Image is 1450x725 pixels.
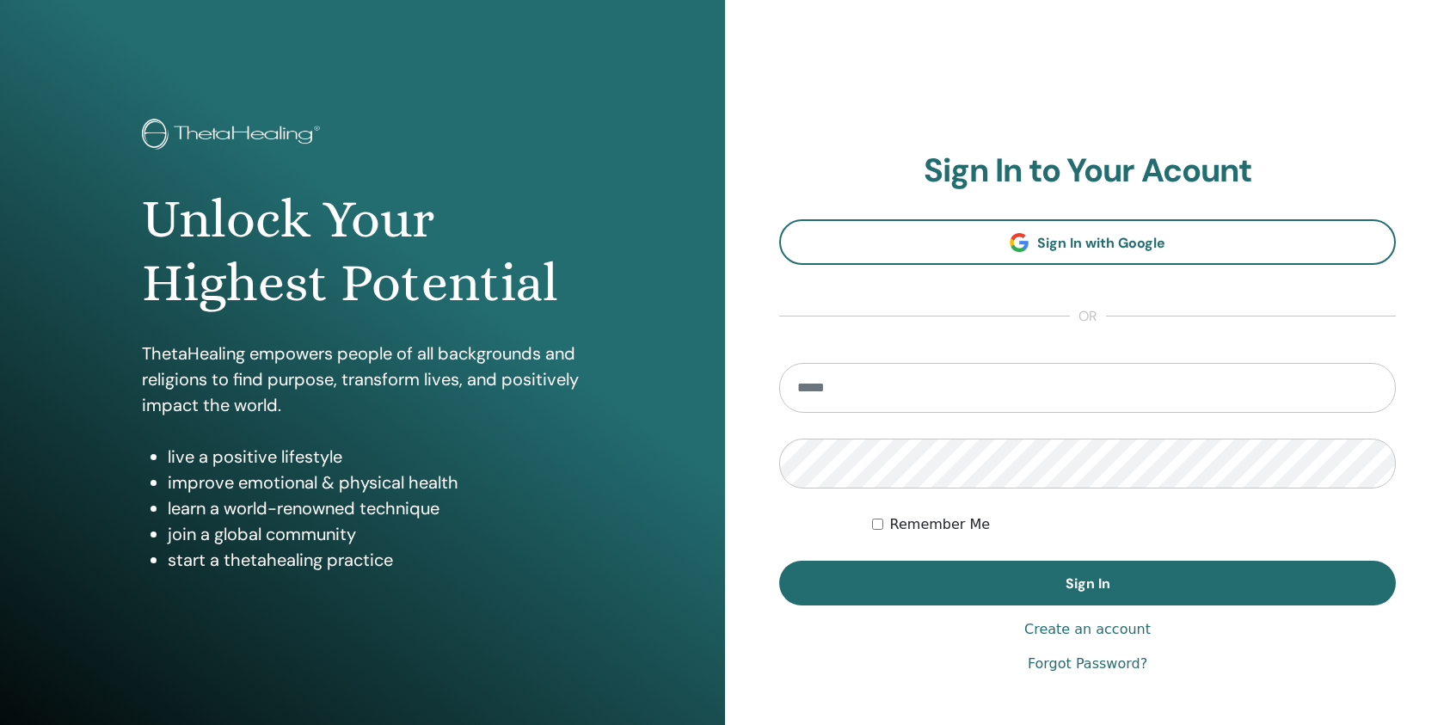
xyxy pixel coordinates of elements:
[142,341,582,418] p: ThetaHealing empowers people of all backgrounds and religions to find purpose, transform lives, a...
[890,514,991,535] label: Remember Me
[779,561,1396,605] button: Sign In
[1066,574,1110,593] span: Sign In
[779,219,1396,265] a: Sign In with Google
[1028,654,1147,674] a: Forgot Password?
[168,547,582,573] li: start a thetahealing practice
[168,521,582,547] li: join a global community
[142,187,582,316] h1: Unlock Your Highest Potential
[1070,306,1106,327] span: or
[1037,234,1165,252] span: Sign In with Google
[1024,619,1151,640] a: Create an account
[168,495,582,521] li: learn a world-renowned technique
[168,470,582,495] li: improve emotional & physical health
[168,444,582,470] li: live a positive lifestyle
[872,514,1396,535] div: Keep me authenticated indefinitely or until I manually logout
[779,151,1396,191] h2: Sign In to Your Acount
